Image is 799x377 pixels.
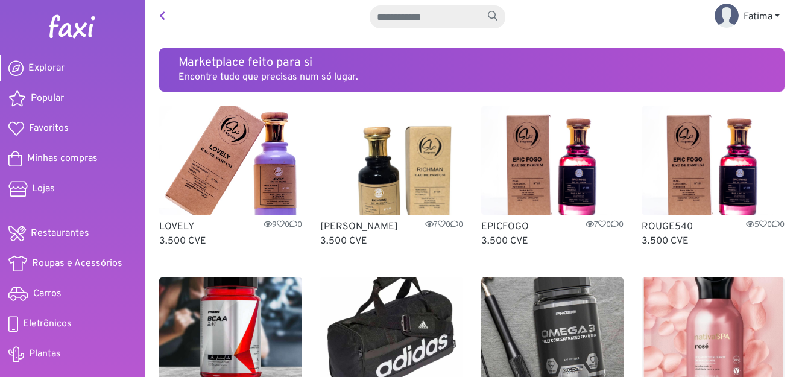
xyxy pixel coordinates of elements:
a: Fatima [705,5,789,29]
p: 3.500 CVE [159,234,302,249]
span: Minhas compras [27,151,98,166]
span: Carros [33,287,62,301]
span: Roupas e Acessórios [32,256,122,271]
img: RICHMAN [320,106,463,215]
a: EPICFOGO EPICFOGO700 3.500 CVE [481,106,624,249]
span: Favoritos [29,121,69,136]
p: 3.500 CVE [481,234,624,249]
span: Lojas [32,182,55,196]
p: ROUGE540 [642,220,785,234]
img: LOVELY [159,106,302,215]
span: 5 0 0 [746,220,785,231]
span: Fatima [744,11,772,23]
p: [PERSON_NAME] [320,220,463,234]
h5: Marketplace feito para si [178,55,765,70]
p: Encontre tudo que precisas num só lugar. [178,70,765,84]
img: ROUGE540 [642,106,785,215]
img: EPICFOGO [481,106,624,215]
p: 3.500 CVE [320,234,463,249]
a: LOVELY LOVELY900 3.500 CVE [159,106,302,249]
a: RICHMAN [PERSON_NAME]700 3.500 CVE [320,106,463,249]
a: ROUGE540 ROUGE540500 3.500 CVE [642,106,785,249]
span: 7 0 0 [586,220,624,231]
span: 9 0 0 [264,220,302,231]
span: Explorar [28,61,65,75]
p: EPICFOGO [481,220,624,234]
span: Eletrônicos [23,317,72,331]
p: LOVELY [159,220,302,234]
span: Restaurantes [31,226,89,241]
p: 3.500 CVE [642,234,785,249]
span: Popular [31,91,64,106]
span: 7 0 0 [425,220,463,231]
span: Plantas [29,347,61,361]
